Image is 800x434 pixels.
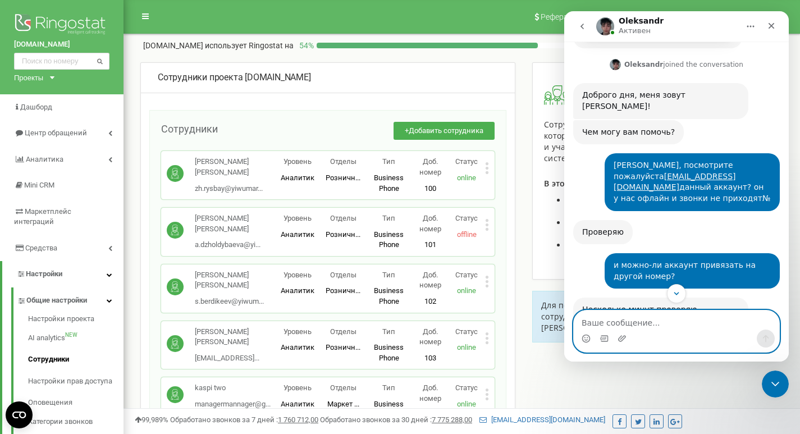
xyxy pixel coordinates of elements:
[14,53,109,70] input: Поиск по номеру
[330,214,356,222] span: Отделы
[457,230,477,239] span: offline
[170,415,318,424] span: Обработано звонков за 7 дней :
[382,157,395,166] span: Тип
[294,40,317,51] p: 54 %
[326,286,360,295] span: Розничн...
[28,349,124,371] a: Сотрудники
[195,297,264,305] span: s.berdikeev@yiwum...
[278,415,318,424] u: 1 760 712,00
[457,173,476,182] span: online
[281,230,314,239] span: Аналитик
[330,271,356,279] span: Отделы
[14,11,109,39] img: Ringostat logo
[28,414,124,427] a: Категории звонков
[564,11,789,362] iframe: Intercom live chat
[544,119,713,163] span: Сотрудник — это пользователь проекта, который совершает и принимает вызовы и участвует в интеграц...
[412,184,449,194] p: 100
[419,214,441,233] span: Доб. номер
[412,296,449,307] p: 102
[281,343,314,351] span: Аналитик
[327,400,359,408] span: Маркет ...
[419,383,441,403] span: Доб. номер
[14,72,43,83] div: Проекты
[412,353,449,364] p: 103
[284,214,312,222] span: Уровень
[205,41,294,50] span: использует Ringostat на
[419,157,441,176] span: Доб. номер
[544,178,710,189] span: В этом разделе у вас есть возможность:
[330,157,356,166] span: Отделы
[374,400,404,419] span: Business Phone
[330,383,356,392] span: Отделы
[284,327,312,336] span: Уровень
[2,261,124,287] a: Настройки
[382,327,395,336] span: Тип
[455,271,478,279] span: Статус
[26,269,62,278] span: Настройки
[6,401,33,428] button: Open CMP widget
[419,271,441,290] span: Доб. номер
[762,371,789,398] iframe: Intercom live chat
[382,271,395,279] span: Тип
[457,400,476,408] span: online
[479,415,605,424] a: [EMAIL_ADDRESS][DOMAIN_NAME]
[28,371,124,392] a: Настройки прав доступа
[455,383,478,392] span: Статус
[432,415,472,424] u: 7 775 288,00
[374,230,404,249] span: Business Phone
[195,354,259,362] span: [EMAIL_ADDRESS]...
[281,400,314,408] span: Аналитик
[409,126,483,135] span: Добавить сотрудника
[394,122,495,140] button: +Добавить сотрудника
[26,155,63,163] span: Аналитика
[457,343,476,351] span: online
[195,240,260,249] span: a.dzholdybaeva@yi...
[24,181,54,189] span: Mini CRM
[284,383,312,392] span: Уровень
[455,157,478,166] span: Статус
[281,173,314,182] span: Аналитик
[455,327,478,336] span: Статус
[541,12,634,21] span: Реферальная программа
[374,286,404,305] span: Business Phone
[326,343,360,351] span: Розничн...
[281,286,314,295] span: Аналитик
[195,327,275,348] p: [PERSON_NAME] [PERSON_NAME]
[455,214,478,222] span: Статус
[14,39,109,50] a: [DOMAIN_NAME]
[17,287,124,310] a: Общие настройки
[195,184,263,193] span: zh.rysbay@yiwumar...
[25,129,87,137] span: Центр обращений
[326,230,360,239] span: Розничн...
[20,103,52,111] span: Дашборд
[25,244,57,252] span: Средства
[195,383,271,394] p: kaspi two
[143,40,294,51] p: [DOMAIN_NAME]
[14,207,71,226] span: Маркетплейс интеграций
